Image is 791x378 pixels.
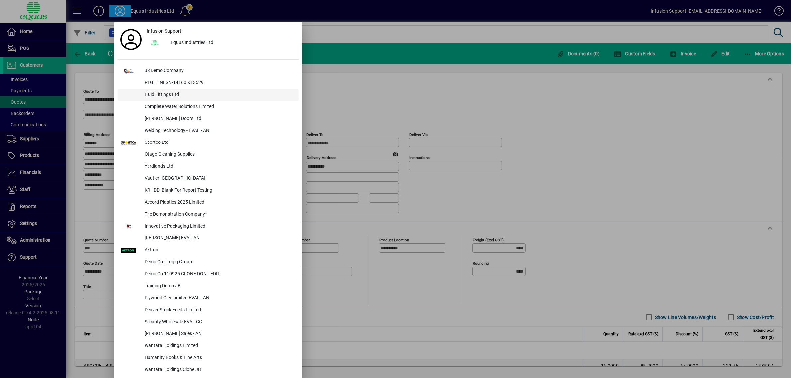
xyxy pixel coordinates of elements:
[118,65,299,77] button: JS Demo Company
[139,113,299,125] div: [PERSON_NAME] Doors Ltd
[139,268,299,280] div: Demo Co 110925 CLONE DONT EDIT
[118,173,299,185] button: Vautier [GEOGRAPHIC_DATA]
[118,280,299,292] button: Training Demo JB
[144,37,299,49] button: Equus Industries Ltd
[118,161,299,173] button: Yardlands Ltd
[118,125,299,137] button: Welding Technology - EVAL - AN
[118,209,299,221] button: The Demonstration Company*
[139,65,299,77] div: JS Demo Company
[118,268,299,280] button: Demo Co 110925 CLONE DONT EDIT
[118,233,299,244] button: [PERSON_NAME] EVAL-AN
[139,185,299,197] div: KR_IDD_Blank For Report Testing
[139,77,299,89] div: PTG __INFSN-14160 &13529
[139,244,299,256] div: Aktron
[118,328,299,340] button: [PERSON_NAME] Sales - AN
[139,352,299,364] div: Humanity Books & Fine Arts
[118,292,299,304] button: Plywood City Limited EVAL - AN
[118,113,299,125] button: [PERSON_NAME] Doors Ltd
[139,209,299,221] div: The Demonstration Company*
[139,197,299,209] div: Accord Plastics 2025 Limited
[118,101,299,113] button: Complete Water Solutions Limited
[118,244,299,256] button: Aktron
[139,292,299,304] div: Plywood City Limited EVAL - AN
[139,340,299,352] div: Wantara Holdings Limited
[118,364,299,376] button: Wantara Holdings Clone JB
[144,25,299,37] a: Infusion Support
[139,233,299,244] div: [PERSON_NAME] EVAL-AN
[139,364,299,376] div: Wantara Holdings Clone JB
[118,304,299,316] button: Denver Stock Feeds Limited
[118,352,299,364] button: Humanity Books & Fine Arts
[118,256,299,268] button: Demo Co - Logiq Group
[118,149,299,161] button: Otago Cleaning Supplies
[139,280,299,292] div: Training Demo JB
[139,328,299,340] div: [PERSON_NAME] Sales - AN
[118,77,299,89] button: PTG __INFSN-14160 &13529
[118,340,299,352] button: Wantara Holdings Limited
[139,256,299,268] div: Demo Co - Logiq Group
[139,149,299,161] div: Otago Cleaning Supplies
[147,28,181,35] span: Infusion Support
[139,89,299,101] div: Fluid Fittings Ltd
[139,101,299,113] div: Complete Water Solutions Limited
[118,197,299,209] button: Accord Plastics 2025 Limited
[118,316,299,328] button: Security Wholesale EVAL CG
[118,221,299,233] button: Innovative Packaging Limited
[118,34,144,46] a: Profile
[139,304,299,316] div: Denver Stock Feeds Limited
[139,316,299,328] div: Security Wholesale EVAL CG
[139,125,299,137] div: Welding Technology - EVAL - AN
[118,137,299,149] button: Sportco Ltd
[165,37,299,49] div: Equus Industries Ltd
[139,137,299,149] div: Sportco Ltd
[139,221,299,233] div: Innovative Packaging Limited
[139,173,299,185] div: Vautier [GEOGRAPHIC_DATA]
[118,89,299,101] button: Fluid Fittings Ltd
[139,161,299,173] div: Yardlands Ltd
[118,185,299,197] button: KR_IDD_Blank For Report Testing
